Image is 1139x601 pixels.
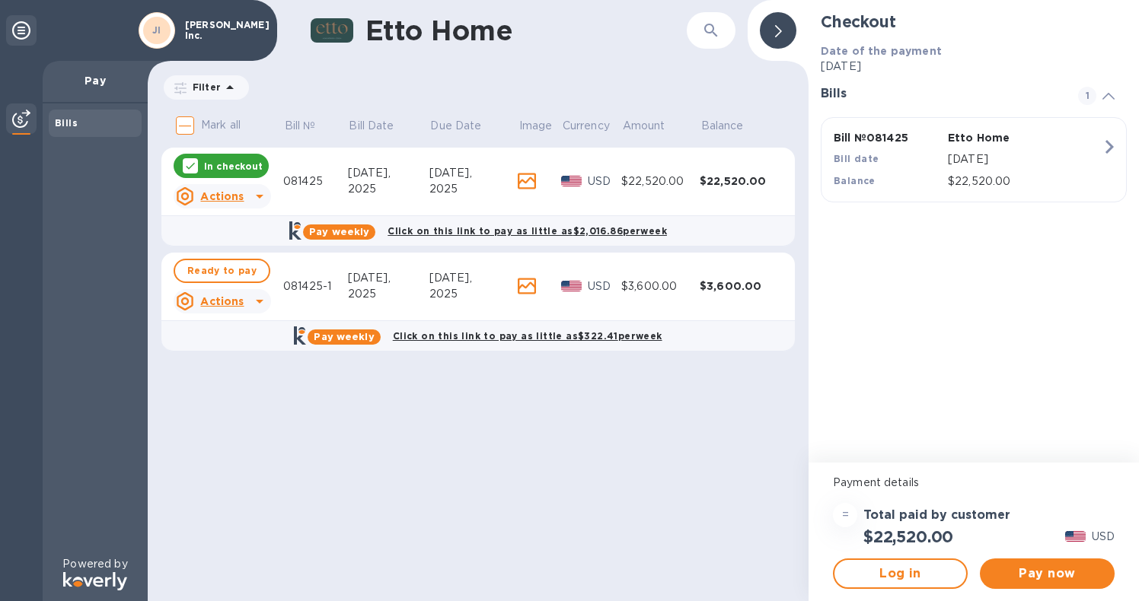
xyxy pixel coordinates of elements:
[821,87,1060,101] h3: Bills
[948,130,1056,145] p: Etto Home
[588,173,621,189] p: USD
[55,73,136,88] p: Pay
[348,286,429,302] div: 2025
[1092,529,1115,545] p: USD
[200,295,244,307] u: Actions
[834,175,876,186] b: Balance
[701,118,764,134] span: Balance
[1065,531,1086,542] img: USD
[63,572,127,590] img: Logo
[201,117,241,133] p: Mark all
[283,278,348,294] div: 081425-1
[348,270,429,286] div: [DATE],
[55,117,78,129] b: Bills
[1078,87,1096,105] span: 1
[833,475,1115,491] p: Payment details
[187,81,221,94] p: Filter
[430,118,501,134] span: Due Date
[561,176,582,186] img: USD
[430,118,481,134] p: Due Date
[833,503,857,527] div: =
[152,24,161,36] b: JI
[863,508,1010,523] h3: Total paid by customer
[588,278,621,294] p: USD
[429,181,518,197] div: 2025
[285,118,336,134] span: Bill №
[187,262,257,280] span: Ready to pay
[314,331,374,342] b: Pay weekly
[700,173,780,189] div: $22,520.00
[701,118,744,134] p: Balance
[285,118,316,134] p: Bill №
[948,151,1102,167] p: [DATE]
[834,153,879,164] b: Bill date
[833,558,968,589] button: Log in
[200,190,244,202] u: Actions
[980,558,1115,589] button: Pay now
[393,330,662,342] b: Click on this link to pay as little as $322.41 per week
[948,173,1102,189] p: $22,520.00
[309,226,369,237] b: Pay weekly
[561,281,582,291] img: USD
[621,278,700,294] div: $3,600.00
[700,278,780,294] div: $3,600.00
[388,225,667,237] b: Click on this link to pay as little as $2,016.86 per week
[429,165,518,181] div: [DATE],
[174,259,270,283] button: Ready to pay
[349,118,413,134] span: Bill Date
[429,286,518,302] div: 2025
[821,45,942,57] b: Date of the payment
[821,117,1127,202] button: Bill №081425Etto HomeBill date[DATE]Balance$22,520.00
[623,118,665,134] p: Amount
[821,12,1127,31] h2: Checkout
[863,527,953,546] h2: $22,520.00
[348,181,429,197] div: 2025
[623,118,685,134] span: Amount
[349,118,394,134] p: Bill Date
[847,564,954,583] span: Log in
[519,118,553,134] p: Image
[283,173,348,189] div: 081425
[821,59,1127,75] p: [DATE]
[365,14,650,46] h1: Etto Home
[348,165,429,181] div: [DATE],
[992,564,1102,583] span: Pay now
[62,556,127,572] p: Powered by
[429,270,518,286] div: [DATE],
[834,130,942,145] p: Bill № 081425
[621,173,700,189] div: $22,520.00
[563,118,610,134] p: Currency
[185,20,261,41] p: [PERSON_NAME] Inc.
[204,160,263,173] p: In checkout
